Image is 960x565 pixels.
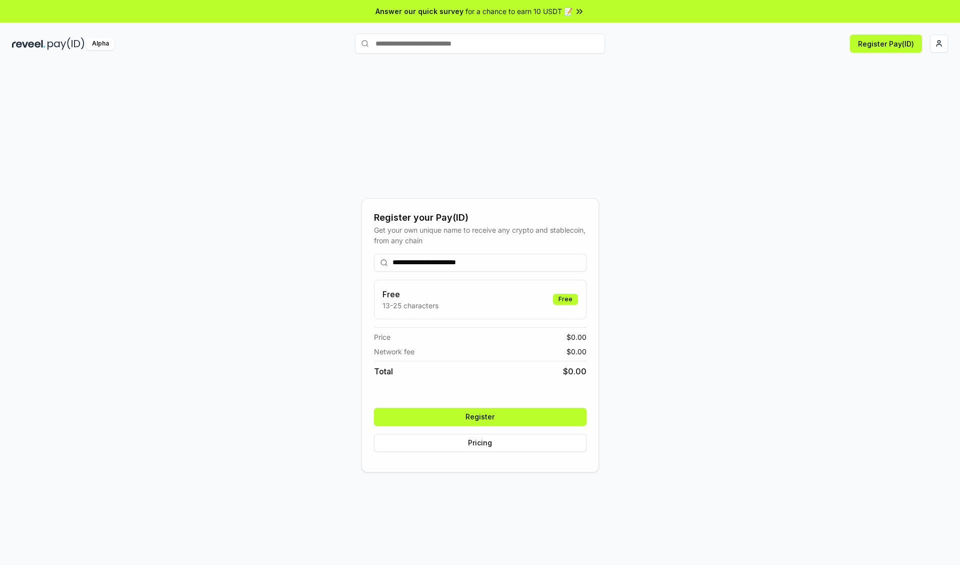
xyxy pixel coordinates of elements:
[374,332,390,342] span: Price
[850,35,922,53] button: Register Pay(ID)
[375,6,463,17] span: Answer our quick survey
[47,38,84,50] img: pay_id
[465,6,572,17] span: for a chance to earn 10 USDT 📝
[553,294,578,305] div: Free
[566,346,586,357] span: $ 0.00
[374,434,586,452] button: Pricing
[566,332,586,342] span: $ 0.00
[374,211,586,225] div: Register your Pay(ID)
[382,288,438,300] h3: Free
[382,300,438,311] p: 13-25 characters
[374,346,414,357] span: Network fee
[563,365,586,377] span: $ 0.00
[86,38,114,50] div: Alpha
[374,225,586,246] div: Get your own unique name to receive any crypto and stablecoin, from any chain
[374,408,586,426] button: Register
[374,365,393,377] span: Total
[12,38,45,50] img: reveel_dark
